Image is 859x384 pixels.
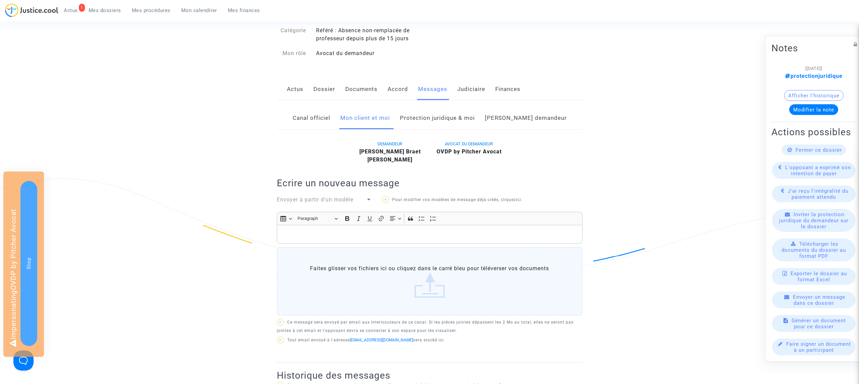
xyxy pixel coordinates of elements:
div: Rich Text Editor, main [277,225,583,244]
span: ? [385,198,387,202]
a: Actus [287,78,303,100]
span: DEMANDEUR [377,141,402,146]
span: Faire signer un document à un participant [786,341,851,353]
span: protectionjuridique [785,73,843,79]
iframe: Help Scout Beacon - Open [13,350,34,371]
a: [PERSON_NAME] demandeur [485,107,567,129]
p: Pour modifier vos modèles de message déjà créés, cliquez . [382,196,530,204]
div: Catégorie [272,27,311,43]
div: Mon rôle [272,49,311,57]
div: Editor toolbar [277,212,583,225]
button: Modifier la note [789,104,838,115]
b: [PERSON_NAME] Braet [359,148,421,155]
a: Messages [418,78,447,100]
button: Stop [20,181,37,346]
h2: Historique des messages [277,370,583,381]
button: Afficher l'historique [784,90,844,101]
a: ici [516,197,521,202]
a: Mes dossiers [83,5,127,15]
span: Fermer ce dossier [796,147,842,153]
span: Générer un document pour ce dossier [792,318,846,330]
span: J'ai reçu l'intégralité du paiement attendu [788,188,848,200]
a: Mon client et moi [340,107,390,129]
a: Documents [345,78,377,100]
b: OVDP by Pitcher Avocat [437,148,502,155]
a: Mes finances [222,5,265,15]
p: Tout email envoyé à l'adresse sera stocké ici. [277,336,583,344]
span: Actus [64,7,78,13]
h2: Ecrire un nouveau message [277,177,583,189]
p: Ce message sera envoyé par email aux interlocuteurs de ce canal. Si les pièces jointes dépassent ... [277,318,583,335]
span: [[DATE]] [805,66,822,71]
span: Envoyer à partir d'un modèle [277,196,353,203]
span: Exporter le dossier au format Excel [791,271,847,283]
span: L'opposant a exprimé son intention de payer [785,164,851,177]
span: Envoyer un message dans ce dossier [793,294,845,306]
a: [EMAIL_ADDRESS][DOMAIN_NAME] [350,338,413,342]
a: Protection juridique & moi [400,107,475,129]
span: ? [279,321,281,324]
span: Mes procédures [132,7,170,13]
span: Mon calendrier [181,7,217,13]
span: Stop [26,257,32,269]
div: Référé : Absence non-remplacée de professeur depuis plus de 15 jours [311,27,429,43]
span: ? [279,338,281,342]
a: Canal officiel [293,107,330,129]
a: Mes procédures [127,5,176,15]
a: Judiciaire [457,78,485,100]
img: jc-logo.svg [5,3,58,17]
span: Inviter la protection juridique du demandeur sur le dossier [779,211,849,230]
span: AVOCAT DU DEMANDEUR [445,141,493,146]
h2: Actions possibles [771,126,856,138]
div: 1 [79,4,85,12]
button: Paragraph [295,213,341,224]
span: Mes finances [228,7,260,13]
a: Dossier [313,78,335,100]
h2: Notes [771,42,856,54]
span: Mes dossiers [89,7,121,13]
b: [PERSON_NAME] [367,156,412,163]
div: Avocat du demandeur [311,49,429,57]
span: Télécharger les documents du dossier au format PDF [781,241,846,259]
span: Paragraph [298,214,333,223]
a: Mon calendrier [176,5,222,15]
a: Accord [388,78,408,100]
a: 1Actus [58,5,83,15]
div: Impersonating [3,172,44,357]
a: Finances [495,78,520,100]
